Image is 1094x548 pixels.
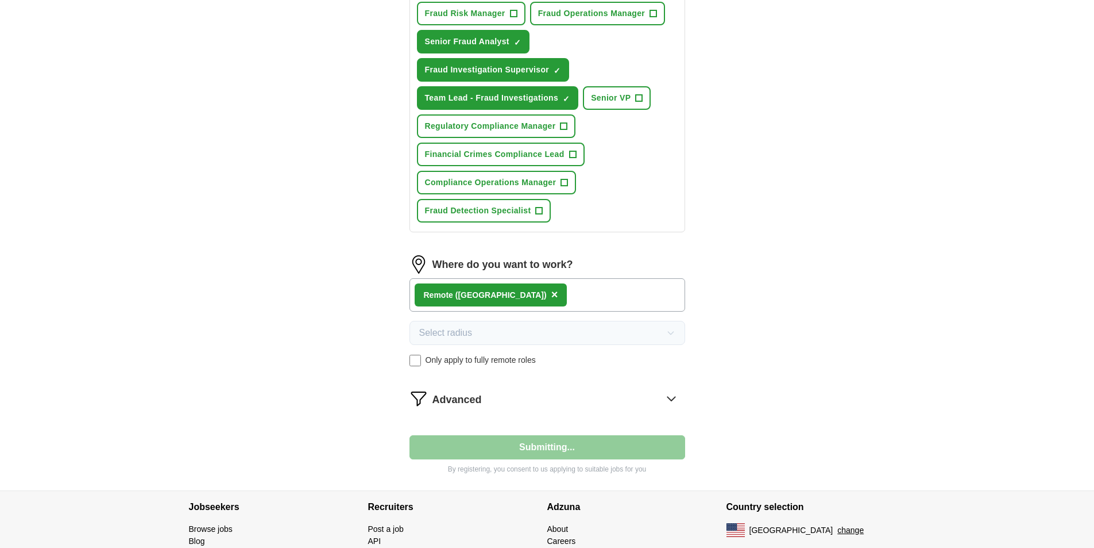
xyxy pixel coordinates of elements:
[425,92,559,104] span: Team Lead - Fraud Investigations
[583,86,651,110] button: Senior VP
[189,524,233,534] a: Browse jobs
[409,321,685,345] button: Select radius
[417,143,585,166] button: Financial Crimes Compliance Lead
[726,491,906,523] h4: Country selection
[547,536,576,546] a: Careers
[419,326,473,340] span: Select radius
[749,524,833,536] span: [GEOGRAPHIC_DATA]
[189,536,205,546] a: Blog
[425,177,556,189] span: Compliance Operations Manager
[417,2,525,25] button: Fraud Risk Manager
[554,66,560,75] span: ✓
[417,199,551,223] button: Fraud Detection Specialist
[409,435,685,459] button: Submitting...
[551,288,558,301] span: ×
[417,86,579,110] button: Team Lead - Fraud Investigations✓
[417,30,529,53] button: Senior Fraud Analyst✓
[409,355,421,366] input: Only apply to fully remote roles
[425,148,565,160] span: Financial Crimes Compliance Lead
[837,524,864,536] button: change
[417,171,577,194] button: Compliance Operations Manager
[591,92,631,104] span: Senior VP
[425,7,505,20] span: Fraud Risk Manager
[425,205,531,217] span: Fraud Detection Specialist
[514,38,521,47] span: ✓
[425,64,550,76] span: Fraud Investigation Supervisor
[551,286,558,304] button: ×
[409,255,428,274] img: location.png
[530,2,666,25] button: Fraud Operations Manager
[538,7,645,20] span: Fraud Operations Manager
[425,36,509,48] span: Senior Fraud Analyst
[563,94,570,104] span: ✓
[426,354,536,366] span: Only apply to fully remote roles
[417,114,576,138] button: Regulatory Compliance Manager
[368,536,381,546] a: API
[368,524,404,534] a: Post a job
[432,392,482,408] span: Advanced
[409,464,685,474] p: By registering, you consent to us applying to suitable jobs for you
[547,524,569,534] a: About
[417,58,570,82] button: Fraud Investigation Supervisor✓
[409,389,428,408] img: filter
[726,523,745,537] img: US flag
[424,289,547,301] div: Remote ([GEOGRAPHIC_DATA])
[432,257,573,273] label: Where do you want to work?
[425,120,556,132] span: Regulatory Compliance Manager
